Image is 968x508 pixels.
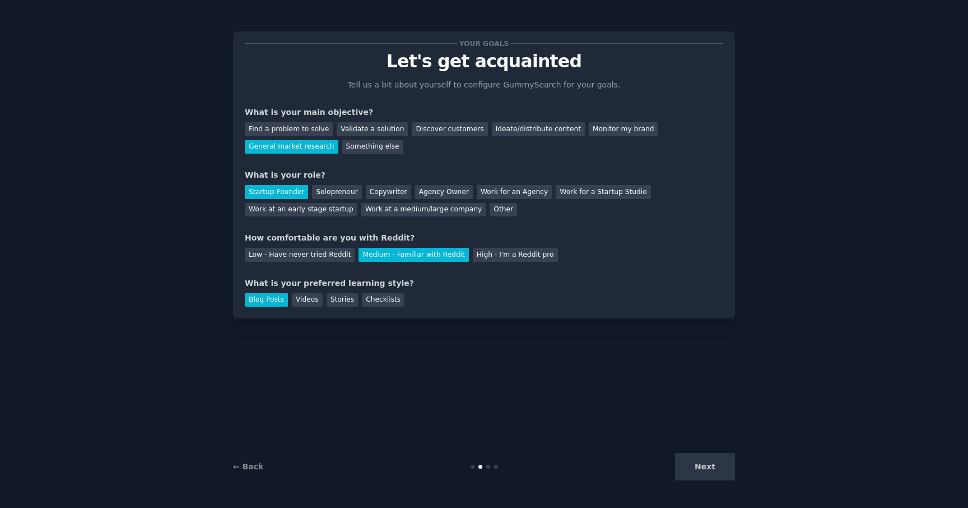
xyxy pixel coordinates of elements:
span: Your goals [457,38,511,49]
div: General market research [245,140,338,154]
div: Validate a solution [337,122,408,136]
div: Agency Owner [415,185,473,199]
a: ← Back [233,462,263,471]
div: High - I'm a Reddit pro [473,248,558,262]
div: Discover customers [412,122,487,136]
div: Work at a medium/large company [361,203,486,217]
div: What is your role? [245,169,723,181]
div: Other [490,203,517,217]
div: Startup Founder [245,185,308,199]
div: Low - Have never tried Reddit [245,248,355,262]
div: Medium - Familiar with Reddit [359,248,468,262]
div: Stories [327,293,358,307]
div: Something else [342,140,403,154]
div: Find a problem to solve [245,122,333,136]
div: What is your main objective? [245,107,723,118]
div: What is your preferred learning style? [245,278,723,289]
div: How comfortable are you with Reddit? [245,232,723,244]
div: Checklists [362,293,404,307]
p: Tell us a bit about yourself to configure GummySearch for your goals. [343,79,625,91]
div: Copywriter [366,185,411,199]
p: Let's get acquainted [245,52,723,71]
div: Work for a Startup Studio [556,185,650,199]
div: Monitor my brand [589,122,658,136]
div: Blog Posts [245,293,288,307]
div: Solopreneur [312,185,361,199]
div: Work for an Agency [477,185,552,199]
div: Ideate/distribute content [492,122,585,136]
div: Work at an early stage startup [245,203,357,217]
div: Videos [292,293,323,307]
